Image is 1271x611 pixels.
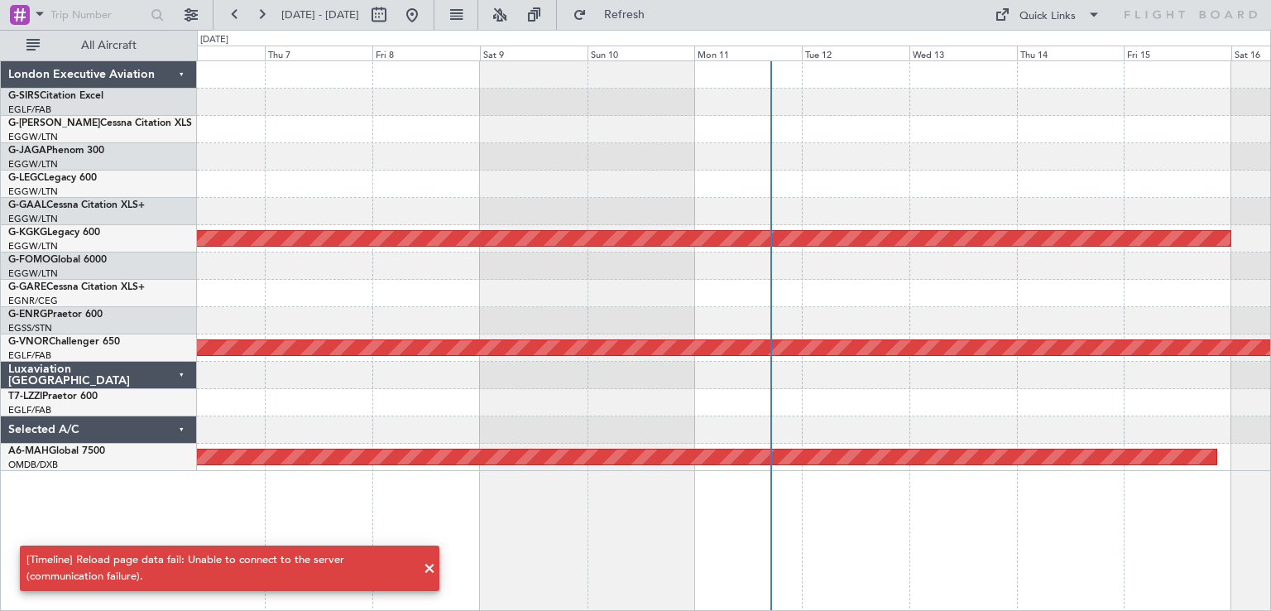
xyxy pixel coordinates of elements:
span: A6-MAH [8,446,49,456]
a: EGLF/FAB [8,103,51,116]
div: Thu 14 [1017,46,1125,60]
span: G-VNOR [8,337,49,347]
a: G-SIRSCitation Excel [8,91,103,101]
a: A6-MAHGlobal 7500 [8,446,105,456]
button: Refresh [565,2,664,28]
a: G-FOMOGlobal 6000 [8,255,107,265]
div: [Timeline] Reload page data fail: Unable to connect to the server (communication failure). [26,552,415,585]
span: G-ENRG [8,310,47,320]
span: [DATE] - [DATE] [281,7,359,22]
button: All Aircraft [18,32,180,59]
span: G-GAAL [8,200,46,210]
div: Sat 9 [480,46,588,60]
div: Tue 12 [802,46,909,60]
a: EGGW/LTN [8,158,58,171]
span: G-KGKG [8,228,47,238]
a: EGGW/LTN [8,267,58,280]
a: G-ENRGPraetor 600 [8,310,103,320]
div: Quick Links [1019,8,1076,25]
input: Trip Number [50,2,146,27]
span: G-JAGA [8,146,46,156]
a: G-GARECessna Citation XLS+ [8,282,145,292]
div: [DATE] [200,33,228,47]
span: G-SIRS [8,91,40,101]
a: EGLF/FAB [8,349,51,362]
div: Fri 8 [372,46,480,60]
div: Mon 11 [694,46,802,60]
a: EGGW/LTN [8,240,58,253]
a: EGGW/LTN [8,131,58,143]
a: OMDB/DXB [8,459,58,471]
a: T7-LZZIPraetor 600 [8,392,98,402]
span: Refresh [590,9,659,21]
span: G-GARE [8,282,46,292]
a: G-[PERSON_NAME]Cessna Citation XLS [8,118,192,128]
a: EGSS/STN [8,322,52,334]
a: EGGW/LTN [8,213,58,225]
a: EGNR/CEG [8,295,58,307]
span: G-FOMO [8,255,50,265]
div: Wed 6 [158,46,266,60]
a: G-GAALCessna Citation XLS+ [8,200,145,210]
a: EGLF/FAB [8,404,51,416]
span: All Aircraft [43,40,175,51]
span: G-[PERSON_NAME] [8,118,100,128]
div: Fri 15 [1124,46,1231,60]
button: Quick Links [986,2,1109,28]
div: Wed 13 [909,46,1017,60]
a: G-JAGAPhenom 300 [8,146,104,156]
span: T7-LZZI [8,392,42,402]
a: G-KGKGLegacy 600 [8,228,100,238]
a: EGGW/LTN [8,185,58,198]
span: G-LEGC [8,173,44,183]
a: G-LEGCLegacy 600 [8,173,97,183]
div: Sun 10 [588,46,695,60]
div: Thu 7 [265,46,372,60]
a: G-VNORChallenger 650 [8,337,120,347]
